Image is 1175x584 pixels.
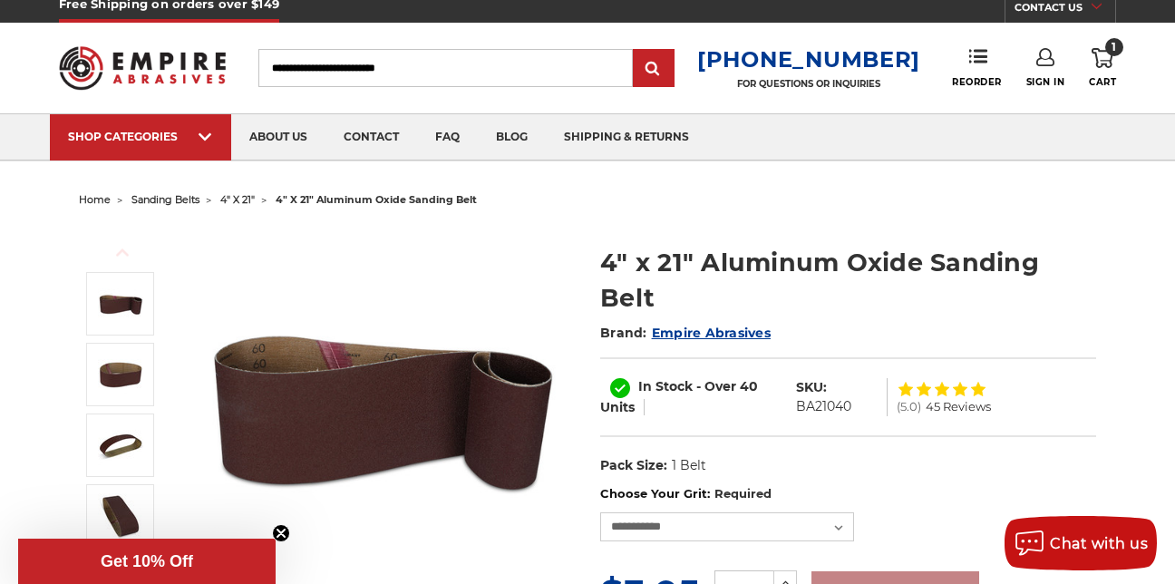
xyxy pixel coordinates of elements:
[1089,48,1116,88] a: 1 Cart
[79,193,111,206] a: home
[546,114,707,161] a: shipping & returns
[796,378,827,397] dt: SKU:
[696,378,736,394] span: - Over
[220,193,255,206] a: 4" x 21"
[98,281,143,326] img: 4" x 21" Aluminum Oxide Sanding Belt
[276,193,477,206] span: 4" x 21" aluminum oxide sanding belt
[1089,76,1116,88] span: Cart
[68,130,213,143] div: SHOP CATEGORIES
[636,51,672,87] input: Submit
[18,539,276,584] div: Get 10% OffClose teaser
[98,493,143,539] img: 4" x 21" Sanding Belt - AOX
[131,193,199,206] a: sanding belts
[1026,76,1065,88] span: Sign In
[638,378,693,394] span: In Stock
[672,456,706,475] dd: 1 Belt
[600,245,1096,316] h1: 4" x 21" Aluminum Oxide Sanding Belt
[1050,535,1148,552] span: Chat with us
[697,46,920,73] a: [PHONE_NUMBER]
[101,233,144,272] button: Previous
[897,401,921,413] span: (5.0)
[796,397,851,416] dd: BA21040
[652,325,771,341] a: Empire Abrasives
[417,114,478,161] a: faq
[1005,516,1157,570] button: Chat with us
[101,552,193,570] span: Get 10% Off
[600,456,667,475] dt: Pack Size:
[952,76,1002,88] span: Reorder
[740,378,758,394] span: 40
[98,352,143,397] img: 4" x 21" AOX Sanding Belt
[272,524,290,542] button: Close teaser
[714,486,772,501] small: Required
[926,401,991,413] span: 45 Reviews
[1105,38,1123,56] span: 1
[98,423,143,468] img: 4" x 21" Sanding Belt - Aluminum Oxide
[231,114,325,161] a: about us
[600,399,635,415] span: Units
[600,325,647,341] span: Brand:
[600,485,1096,503] label: Choose Your Grit:
[478,114,546,161] a: blog
[325,114,417,161] a: contact
[59,35,226,101] img: Empire Abrasives
[952,48,1002,87] a: Reorder
[697,78,920,90] p: FOR QUESTIONS OR INQUIRIES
